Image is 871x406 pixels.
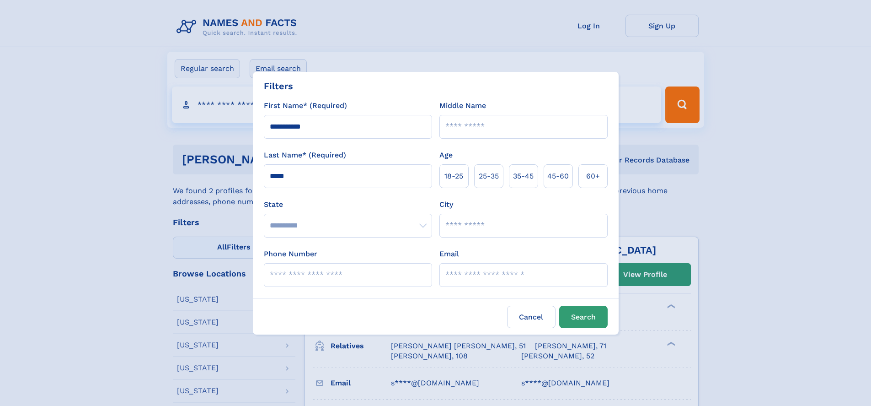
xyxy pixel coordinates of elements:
label: City [439,199,453,210]
span: 35‑45 [513,171,534,182]
span: 45‑60 [547,171,569,182]
div: Filters [264,79,293,93]
span: 60+ [586,171,600,182]
label: Cancel [507,306,556,328]
label: Age [439,150,453,161]
span: 25‑35 [479,171,499,182]
span: 18‑25 [444,171,463,182]
label: First Name* (Required) [264,100,347,111]
button: Search [559,306,608,328]
label: Middle Name [439,100,486,111]
label: Email [439,249,459,260]
label: Last Name* (Required) [264,150,346,161]
label: State [264,199,432,210]
label: Phone Number [264,249,317,260]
